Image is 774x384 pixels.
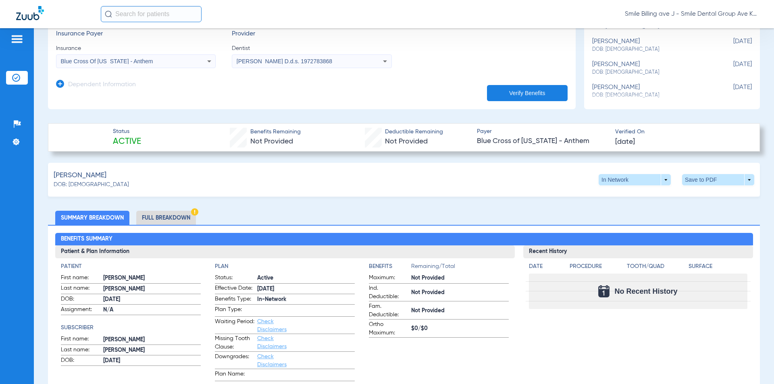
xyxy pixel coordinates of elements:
[232,44,391,52] span: Dentist
[10,34,23,44] img: hamburger-icon
[385,138,428,145] span: Not Provided
[614,287,677,295] span: No Recent History
[477,136,608,146] span: Blue Cross of [US_STATE] - Anthem
[411,324,509,333] span: $0/$0
[369,262,411,274] app-breakdown-title: Benefits
[61,58,153,64] span: Blue Cross Of [US_STATE] - Anthem
[592,92,712,99] span: DOB: [DEMOGRAPHIC_DATA]
[592,84,712,99] div: [PERSON_NAME]
[55,233,753,246] h2: Benefits Summary
[369,262,411,271] h4: Benefits
[615,137,635,147] span: [DATE]
[598,285,610,297] img: Calendar
[55,245,515,258] h3: Patient & Plan Information
[712,38,752,53] span: [DATE]
[215,370,254,381] span: Plan Name:
[215,305,254,316] span: Plan Type:
[61,324,201,332] h4: Subscriber
[592,46,712,53] span: DOB: [DEMOGRAPHIC_DATA]
[215,353,254,369] span: Downgrades:
[257,295,355,304] span: In-Network
[257,336,287,349] a: Check Disclaimers
[55,211,129,225] li: Summary Breakdown
[411,262,509,274] span: Remaining/Total
[529,262,563,271] h4: Date
[61,262,201,271] h4: Patient
[215,334,254,351] span: Missing Tooth Clause:
[615,128,747,136] span: Verified On
[103,306,201,314] span: N/A
[689,262,747,274] app-breakdown-title: Surface
[136,211,196,225] li: Full Breakdown
[250,128,301,136] span: Benefits Remaining
[54,181,129,189] span: DOB: [DEMOGRAPHIC_DATA]
[369,302,408,319] span: Fam. Deductible:
[237,58,332,64] span: [PERSON_NAME] D.d.s. 1972783868
[191,208,198,216] img: Hazard
[61,335,100,345] span: First name:
[369,320,408,337] span: Ortho Maximum:
[625,10,758,18] span: Smile Billing ave J - Smile Dental Group Ave K
[215,262,355,271] h4: Plan
[250,138,293,145] span: Not Provided
[215,318,254,334] span: Waiting Period:
[592,61,712,76] div: [PERSON_NAME]
[257,319,287,332] a: Check Disclaimers
[232,30,391,38] h3: Provider
[411,274,509,282] span: Not Provided
[627,262,686,274] app-breakdown-title: Tooth/Quad
[113,136,141,147] span: Active
[56,30,216,38] h3: Insurance Payer
[103,295,201,304] span: [DATE]
[61,346,100,355] span: Last name:
[385,128,443,136] span: Deductible Remaining
[105,10,112,18] img: Search Icon
[56,44,216,52] span: Insurance
[682,174,754,185] button: Save to PDF
[411,307,509,315] span: Not Provided
[592,69,712,76] span: DOB: [DEMOGRAPHIC_DATA]
[570,262,624,274] app-breakdown-title: Procedure
[54,170,106,181] span: [PERSON_NAME]
[257,354,287,367] a: Check Disclaimers
[103,285,201,293] span: [PERSON_NAME]
[215,295,254,305] span: Benefits Type:
[477,127,608,136] span: Payer
[61,356,100,366] span: DOB:
[61,295,100,305] span: DOB:
[369,274,408,283] span: Maximum:
[257,274,355,282] span: Active
[61,274,100,283] span: First name:
[103,346,201,355] span: [PERSON_NAME]
[103,336,201,344] span: [PERSON_NAME]
[257,285,355,293] span: [DATE]
[734,345,774,384] iframe: Chat Widget
[627,262,686,271] h4: Tooth/Quad
[712,61,752,76] span: [DATE]
[103,274,201,282] span: [PERSON_NAME]
[411,289,509,297] span: Not Provided
[689,262,747,271] h4: Surface
[599,174,671,185] button: In Network
[61,284,100,294] span: Last name:
[101,6,202,22] input: Search for patients
[103,357,201,365] span: [DATE]
[369,284,408,301] span: Ind. Deductible:
[215,274,254,283] span: Status:
[592,38,712,53] div: [PERSON_NAME]
[113,127,141,136] span: Status
[712,84,752,99] span: [DATE]
[529,262,563,274] app-breakdown-title: Date
[523,245,753,258] h3: Recent History
[487,85,568,101] button: Verify Benefits
[570,262,624,271] h4: Procedure
[68,81,136,89] h3: Dependent Information
[16,6,44,20] img: Zuub Logo
[61,305,100,315] span: Assignment:
[215,284,254,294] span: Effective Date:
